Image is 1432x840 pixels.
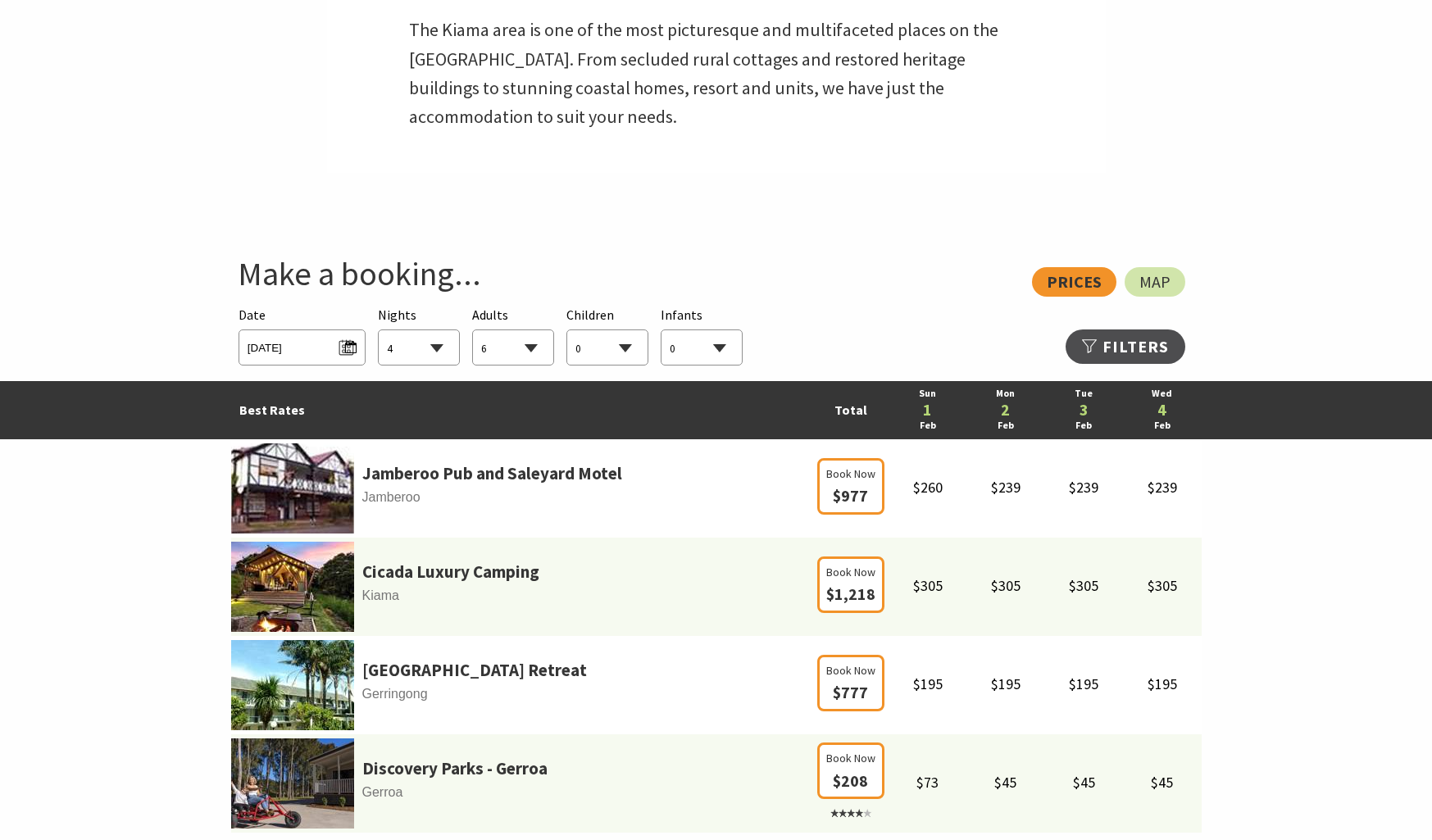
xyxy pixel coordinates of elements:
[897,386,958,402] a: Sun
[826,465,875,483] span: Book Now
[231,640,354,730] img: parkridgea.jpg
[913,478,943,497] span: $260
[991,478,1021,497] span: $239
[975,386,1036,402] a: Mon
[975,418,1036,434] a: Feb
[231,738,354,829] img: 341233-primary-1e441c39-47ed-43bc-a084-13db65cabecb.jpg
[409,16,1024,131] p: The Kiama area is one of the most picturesque and multifaceted places on the [GEOGRAPHIC_DATA]. F...
[994,773,1016,792] span: $45
[897,418,958,434] a: Feb
[817,774,884,821] a: Book Now $208
[1148,576,1177,595] span: $305
[813,381,889,439] td: Total
[231,542,354,632] img: cicadalc-primary-31d37d92-1cfa-4b29-b30e-8e55f9b407e4.jpg
[231,443,354,534] img: Footballa.jpg
[975,402,1036,418] a: 2
[1131,386,1193,402] a: Wed
[239,305,366,366] div: Please choose your desired arrival date
[817,685,884,702] a: Book Now $777
[1053,418,1115,434] a: Feb
[231,585,813,606] span: Kiama
[826,749,875,767] span: Book Now
[991,674,1021,693] span: $195
[1069,674,1098,693] span: $195
[913,674,943,693] span: $195
[472,306,508,323] span: Adults
[362,755,548,783] a: Discovery Parks - Gerroa
[1151,773,1173,792] span: $45
[833,485,868,506] span: $977
[231,487,813,508] span: Jamberoo
[1131,418,1193,434] a: Feb
[826,661,875,679] span: Book Now
[916,773,939,792] span: $73
[1131,402,1193,418] a: 4
[362,558,539,586] a: Cicada Luxury Camping
[1069,576,1098,595] span: $305
[378,305,416,326] span: Nights
[1148,478,1177,497] span: $239
[826,583,875,604] span: $1,218
[362,460,622,488] a: Jamberoo Pub and Saleyard Motel
[817,587,884,603] a: Book Now $1,218
[239,306,266,323] span: Date
[362,656,587,684] a: [GEOGRAPHIC_DATA] Retreat
[826,563,875,581] span: Book Now
[913,576,943,595] span: $305
[1073,773,1095,792] span: $45
[897,402,958,418] a: 1
[1053,386,1115,402] a: Tue
[1069,478,1098,497] span: $239
[833,682,868,702] span: $777
[231,381,813,439] td: Best Rates
[566,306,614,323] span: Children
[1148,674,1177,693] span: $195
[661,306,702,323] span: Infants
[378,305,460,366] div: Choose a number of nights
[817,488,884,505] a: Book Now $977
[1125,267,1185,297] a: Map
[1139,275,1171,288] span: Map
[991,576,1021,595] span: $305
[231,782,813,803] span: Gerroa
[231,683,813,705] span: Gerringong
[833,770,868,791] span: $208
[1053,402,1115,418] a: 3
[248,334,357,356] span: [DATE]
